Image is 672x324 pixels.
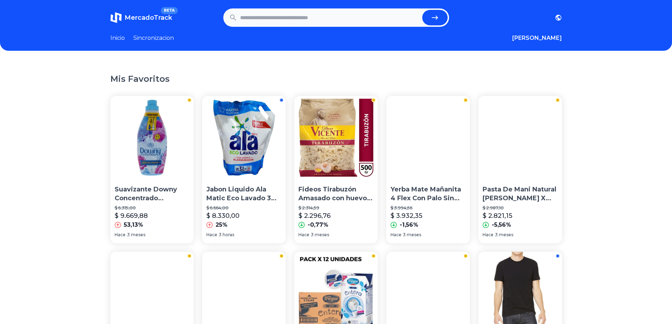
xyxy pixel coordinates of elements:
[400,221,418,229] p: -1,56%
[298,205,374,211] p: $ 2.314,59
[391,185,466,203] p: Yerba Mate Mañanita 4 Flex Con Palo Sin Tacc 1kg
[110,34,125,42] a: Inicio
[206,211,240,221] p: $ 8.330,00
[115,185,190,203] p: Suavizante Downy Concentrado [PERSON_NAME] en frasco 1 L
[403,232,421,238] span: 3 meses
[386,96,470,179] img: Yerba Mate Mañanita 4 Flex Con Palo Sin Tacc 1kg
[127,232,145,238] span: 3 meses
[391,211,422,221] p: $ 3.932,35
[478,96,562,179] img: Pasta De Mani Natural Mani King X 485g Sin Tacc
[110,73,562,85] h1: Mis Favoritos
[483,185,558,203] p: Pasta De Mani Natural [PERSON_NAME] X 485g Sin Tacc
[115,211,148,221] p: $ 9.669,88
[206,205,281,211] p: $ 6.664,00
[483,205,558,211] p: $ 2.987,10
[216,221,228,229] p: 25%
[495,232,513,238] span: 3 meses
[391,232,401,238] span: Hace
[294,96,378,243] a: Fideos Tirabuzón Amasado con huevo Don Vicente 500grFideos Tirabuzón Amasado con huevo [PERSON_NA...
[483,232,494,238] span: Hace
[386,96,470,243] a: Yerba Mate Mañanita 4 Flex Con Palo Sin Tacc 1kgYerba Mate Mañanita 4 Flex Con Palo Sin Tacc 1kg$...
[161,7,177,14] span: BETA
[110,12,122,23] img: MercadoTrack
[202,96,286,243] a: Jabon Liquido Ala Matic Eco Lavado 3 LitrosJabon Liquido Ala Matic Eco Lavado 3 Litros$ 6.664,00$...
[206,232,217,238] span: Hace
[308,221,328,229] p: -0,77%
[391,205,466,211] p: $ 3.994,56
[206,185,281,203] p: Jabon Liquido Ala Matic Eco Lavado 3 Litros
[483,211,512,221] p: $ 2.821,15
[110,96,194,243] a: Suavizante Downy Concentrado Brisa de verano en frasco 1 LSuavizante Downy Concentrado [PERSON_NA...
[133,34,174,42] a: Sincronizacion
[115,232,126,238] span: Hace
[298,232,309,238] span: Hace
[219,232,234,238] span: 3 horas
[294,96,378,179] img: Fideos Tirabuzón Amasado con huevo Don Vicente 500gr
[298,211,331,221] p: $ 2.296,76
[110,12,172,23] a: MercadoTrackBETA
[115,205,190,211] p: $ 6.315,00
[492,221,511,229] p: -5,56%
[311,232,329,238] span: 3 meses
[298,185,374,203] p: Fideos Tirabuzón Amasado con huevo [PERSON_NAME] 500gr
[478,96,562,243] a: Pasta De Mani Natural Mani King X 485g Sin TaccPasta De Mani Natural [PERSON_NAME] X 485g Sin Tac...
[125,14,172,22] span: MercadoTrack
[512,34,562,42] button: [PERSON_NAME]
[202,96,286,179] img: Jabon Liquido Ala Matic Eco Lavado 3 Litros
[110,96,194,179] img: Suavizante Downy Concentrado Brisa de verano en frasco 1 L
[124,221,143,229] p: 53,13%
